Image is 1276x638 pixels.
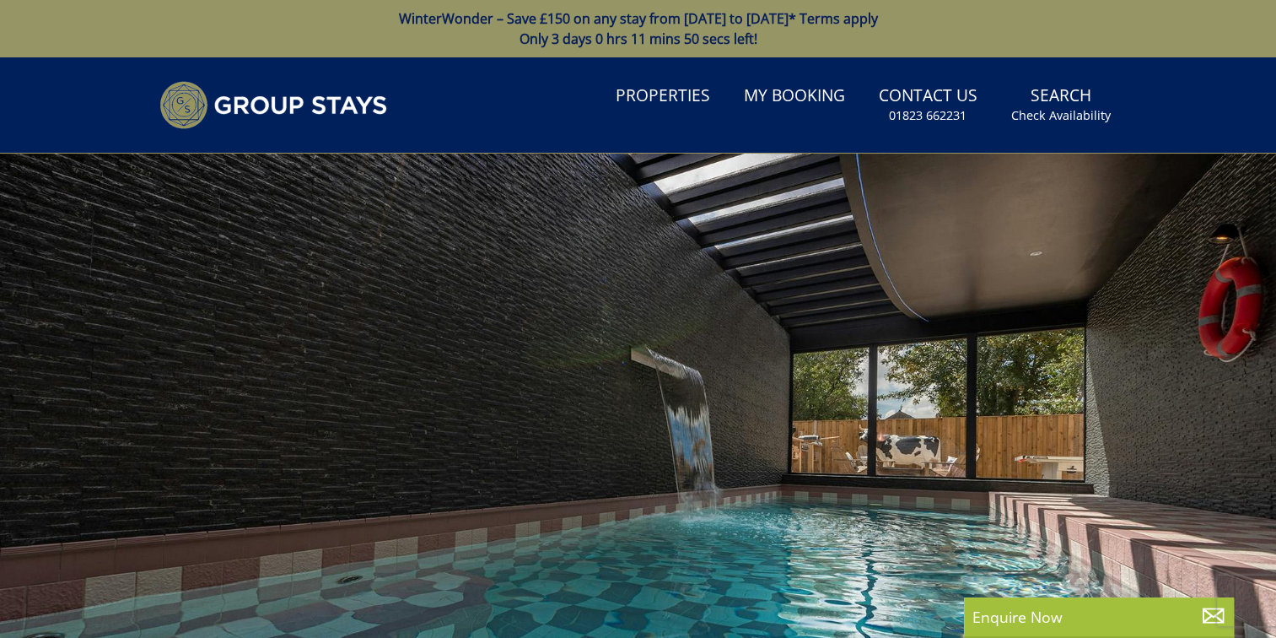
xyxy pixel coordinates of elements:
span: Only 3 days 0 hrs 11 mins 50 secs left! [520,30,757,48]
img: Group Stays [159,81,387,129]
small: Check Availability [1011,107,1111,124]
p: Enquire Now [972,606,1225,628]
a: My Booking [737,78,852,116]
a: SearchCheck Availability [1004,78,1117,132]
a: Properties [609,78,717,116]
a: Contact Us01823 662231 [872,78,984,132]
small: 01823 662231 [889,107,966,124]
